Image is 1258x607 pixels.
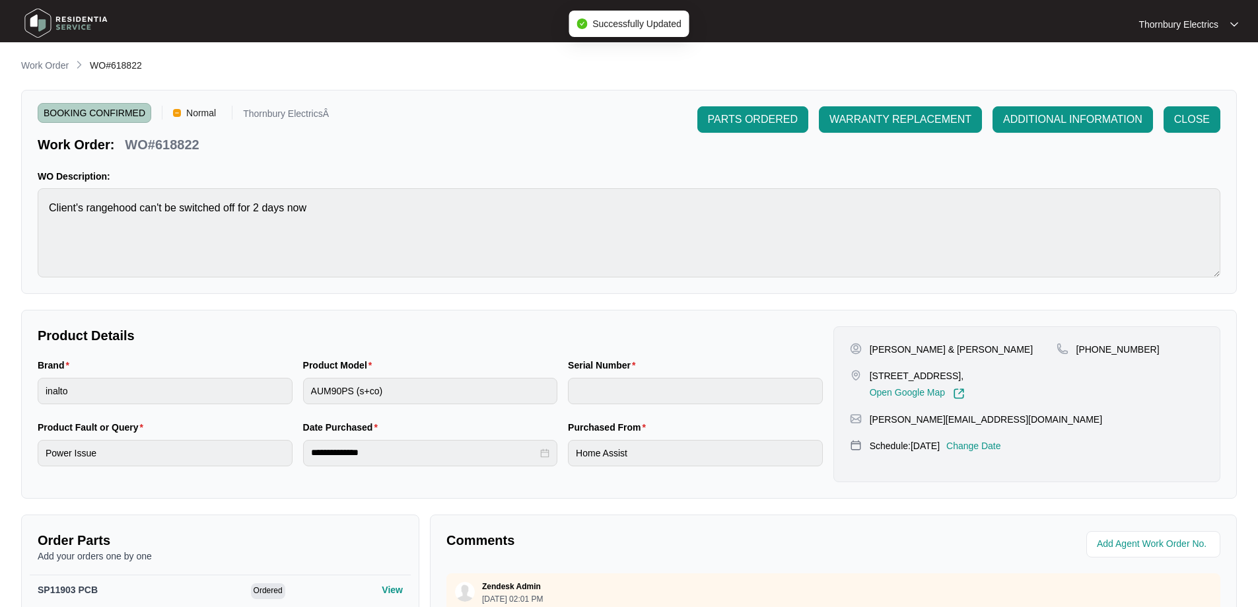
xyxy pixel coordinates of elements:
img: map-pin [1057,343,1068,355]
p: Change Date [946,439,1001,452]
p: [STREET_ADDRESS], [870,369,965,382]
img: Link-External [953,388,965,400]
p: Comments [446,531,824,550]
p: Order Parts [38,531,403,550]
p: [PERSON_NAME][EMAIL_ADDRESS][DOMAIN_NAME] [870,413,1102,426]
span: SP11903 PCB [38,585,98,595]
p: Work Order [21,59,69,72]
p: Schedule: [DATE] [870,439,940,452]
a: Work Order [18,59,71,73]
p: View [382,583,403,596]
img: residentia service logo [20,3,112,43]
span: BOOKING CONFIRMED [38,103,151,123]
label: Date Purchased [303,421,383,434]
span: Normal [181,103,221,123]
span: WO#618822 [90,60,142,71]
p: [PHONE_NUMBER] [1076,343,1160,356]
span: ADDITIONAL INFORMATION [1003,112,1142,127]
button: PARTS ORDERED [697,106,808,133]
span: WARRANTY REPLACEMENT [829,112,971,127]
p: Zendesk Admin [482,581,541,592]
p: Thornbury ElectricsÂ [243,109,329,123]
input: Brand [38,378,293,404]
input: Add Agent Work Order No. [1097,536,1212,552]
input: Purchased From [568,440,823,466]
p: WO#618822 [125,135,199,154]
img: map-pin [850,369,862,381]
span: CLOSE [1174,112,1210,127]
button: ADDITIONAL INFORMATION [993,106,1153,133]
textarea: Client's rangehood can't be switched off for 2 days now [38,188,1220,277]
label: Serial Number [568,359,641,372]
label: Product Model [303,359,378,372]
button: WARRANTY REPLACEMENT [819,106,982,133]
button: CLOSE [1164,106,1220,133]
img: user-pin [850,343,862,355]
p: [PERSON_NAME] & [PERSON_NAME] [870,343,1033,356]
p: WO Description: [38,170,1220,183]
p: Thornbury Electrics [1138,18,1218,31]
img: map-pin [850,439,862,451]
input: Date Purchased [311,446,538,460]
label: Purchased From [568,421,651,434]
p: Product Details [38,326,823,345]
p: Work Order: [38,135,114,154]
img: Vercel Logo [173,109,181,117]
img: map-pin [850,413,862,425]
label: Product Fault or Query [38,421,149,434]
p: Add your orders one by one [38,550,403,563]
p: [DATE] 02:01 PM [482,595,543,603]
span: Ordered [251,583,285,599]
img: user.svg [455,582,475,602]
input: Product Model [303,378,558,404]
span: Successfully Updated [592,18,681,29]
input: Product Fault or Query [38,440,293,466]
a: Open Google Map [870,388,965,400]
img: dropdown arrow [1230,21,1238,28]
label: Brand [38,359,75,372]
span: check-circle [577,18,587,29]
img: chevron-right [74,59,85,70]
input: Serial Number [568,378,823,404]
span: PARTS ORDERED [708,112,798,127]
